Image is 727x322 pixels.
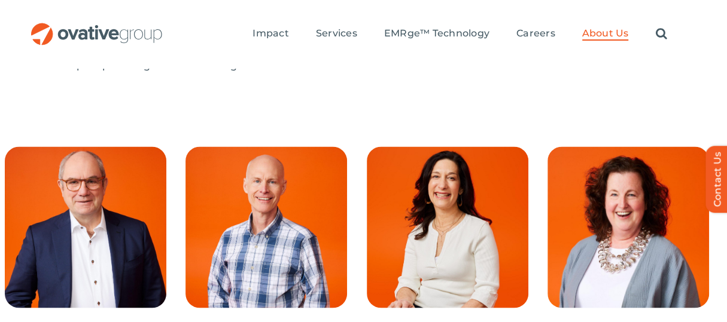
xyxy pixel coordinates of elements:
a: Services [316,27,357,41]
a: Careers [516,27,555,41]
nav: Menu [253,15,667,53]
span: Services [316,27,357,39]
span: Careers [516,27,555,39]
span: EMRge™ Technology [384,27,489,39]
a: OG_Full_horizontal_RGB [30,22,163,33]
span: About Us [582,27,629,39]
a: About Us [582,27,629,41]
span: Impact [253,27,288,39]
a: Search [655,27,667,41]
a: EMRge™ Technology [384,27,489,41]
a: Impact [253,27,288,41]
